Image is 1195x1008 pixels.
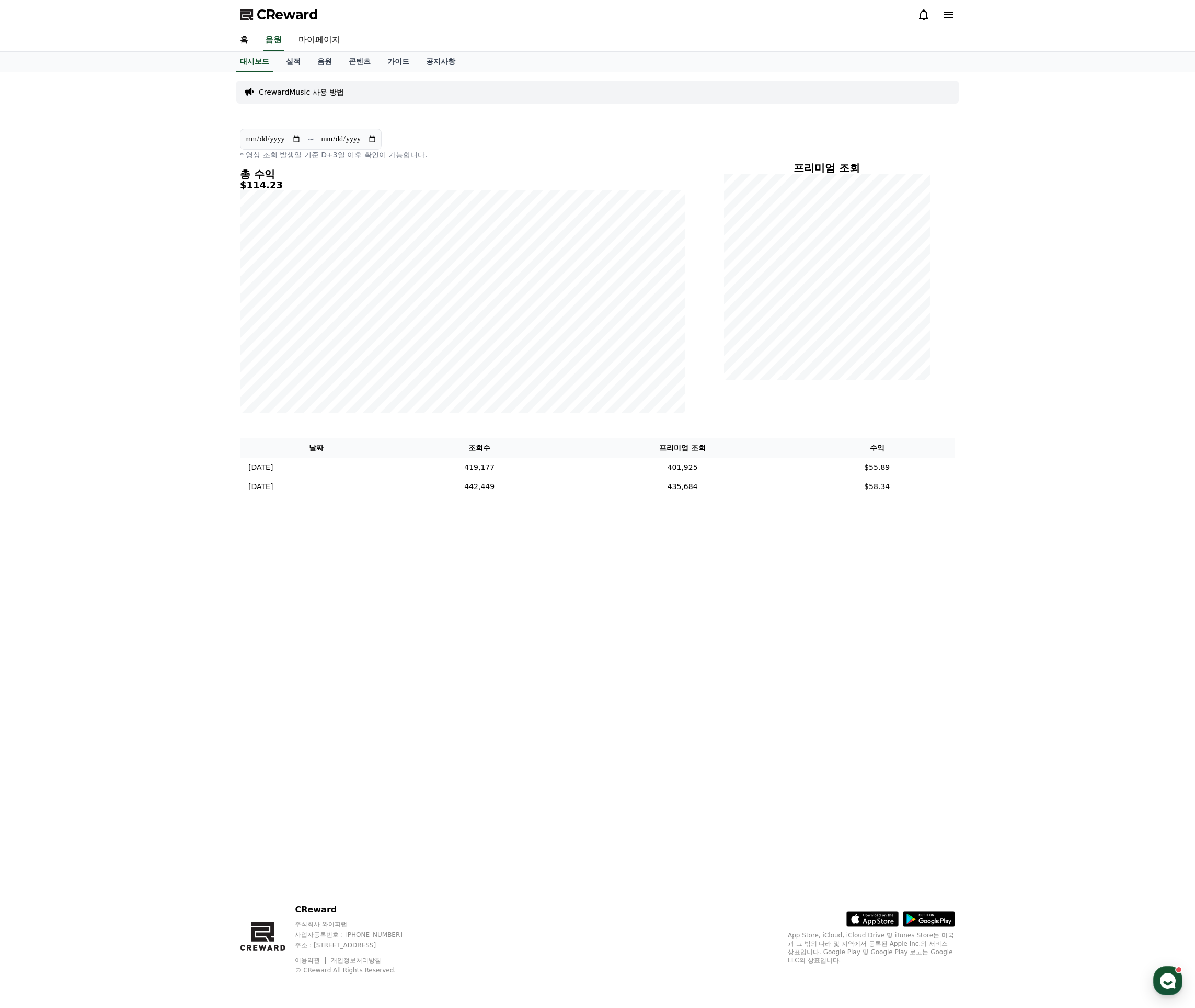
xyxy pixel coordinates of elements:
[331,957,381,964] a: 개인정보처리방침
[263,29,284,51] a: 음원
[418,52,464,72] a: 공지사항
[566,438,799,458] th: 프리미엄 조회
[240,180,685,190] h5: $114.23
[259,87,344,97] a: CrewardMusic 사용 방법
[723,162,930,174] h4: 프리미엄 조회
[309,52,340,72] a: 음원
[240,168,685,180] h4: 총 수익
[295,941,422,949] p: 주소 : [STREET_ADDRESS]
[290,29,349,51] a: 마이페이지
[566,458,799,477] td: 401,925
[295,903,422,916] p: CReward
[393,438,566,458] th: 조회수
[799,438,955,458] th: 수익
[240,6,318,23] a: CReward
[799,477,955,496] td: $58.34
[240,150,685,160] p: * 영상 조회 발생일 기준 D+3일 이후 확인이 가능합니다.
[788,931,955,965] p: App Store, iCloud, iCloud Drive 및 iTunes Store는 미국과 그 밖의 나라 및 지역에서 등록된 Apple Inc.의 서비스 상표입니다. Goo...
[257,6,318,23] span: CReward
[566,477,799,496] td: 435,684
[307,133,314,145] p: ~
[295,920,422,928] p: 주식회사 와이피랩
[240,438,393,458] th: 날짜
[248,462,273,473] p: [DATE]
[278,52,309,72] a: 실적
[232,29,257,51] a: 홈
[393,458,566,477] td: 419,177
[295,966,422,975] p: © CReward All Rights Reserved.
[236,52,273,72] a: 대시보드
[379,52,418,72] a: 가이드
[393,477,566,496] td: 442,449
[340,52,379,72] a: 콘텐츠
[799,458,955,477] td: $55.89
[295,931,422,939] p: 사업자등록번호 : [PHONE_NUMBER]
[248,481,273,492] p: [DATE]
[295,957,328,964] a: 이용약관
